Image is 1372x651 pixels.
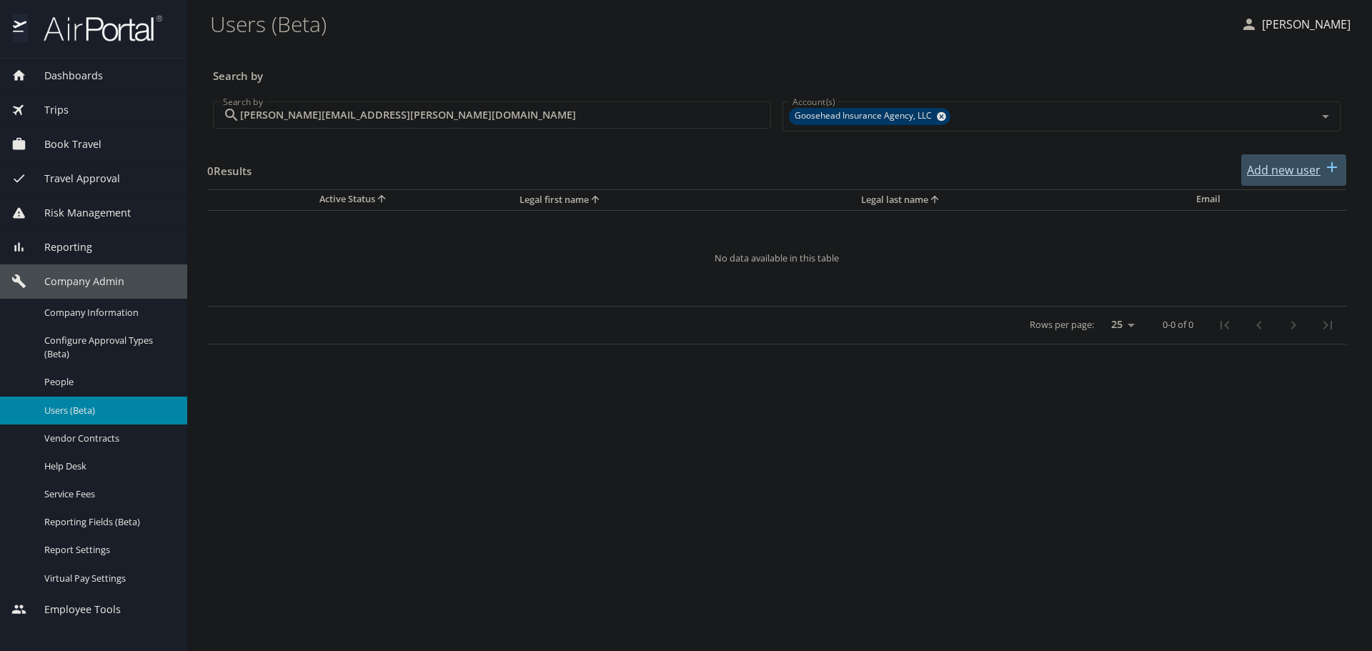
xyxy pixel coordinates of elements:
[28,14,162,42] img: airportal-logo.png
[789,108,950,125] div: Goosehead Insurance Agency, LLC
[44,432,170,445] span: Vendor Contracts
[44,572,170,585] span: Virtual Pay Settings
[1163,320,1193,329] p: 0-0 of 0
[240,101,771,129] input: Search by name or email
[44,334,170,361] span: Configure Approval Types (Beta)
[26,239,92,255] span: Reporting
[1235,11,1356,37] button: [PERSON_NAME]
[44,487,170,501] span: Service Fees
[44,543,170,557] span: Report Settings
[375,193,389,207] button: sort
[589,194,603,207] button: sort
[13,14,28,42] img: icon-airportal.png
[850,189,1185,210] th: Legal last name
[44,459,170,473] span: Help Desk
[26,602,121,617] span: Employee Tools
[44,375,170,389] span: People
[1030,320,1094,329] p: Rows per page:
[44,404,170,417] span: Users (Beta)
[26,205,131,221] span: Risk Management
[1316,106,1336,126] button: Open
[1185,189,1346,210] th: Email
[210,1,1229,46] h1: Users (Beta)
[207,189,508,210] th: Active Status
[26,136,101,152] span: Book Travel
[1241,154,1346,186] button: Add new user
[1258,16,1351,33] p: [PERSON_NAME]
[789,109,940,124] span: Goosehead Insurance Agency, LLC
[44,515,170,529] span: Reporting Fields (Beta)
[213,59,1341,84] h3: Search by
[44,306,170,319] span: Company Information
[928,194,943,207] button: sort
[26,274,124,289] span: Company Admin
[1100,314,1140,336] select: rows per page
[207,154,252,179] h3: 0 Results
[26,102,69,118] span: Trips
[508,189,850,210] th: Legal first name
[26,171,120,187] span: Travel Approval
[207,189,1346,344] table: User Search Table
[250,254,1303,263] p: No data available in this table
[26,68,103,84] span: Dashboards
[1247,161,1321,179] p: Add new user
